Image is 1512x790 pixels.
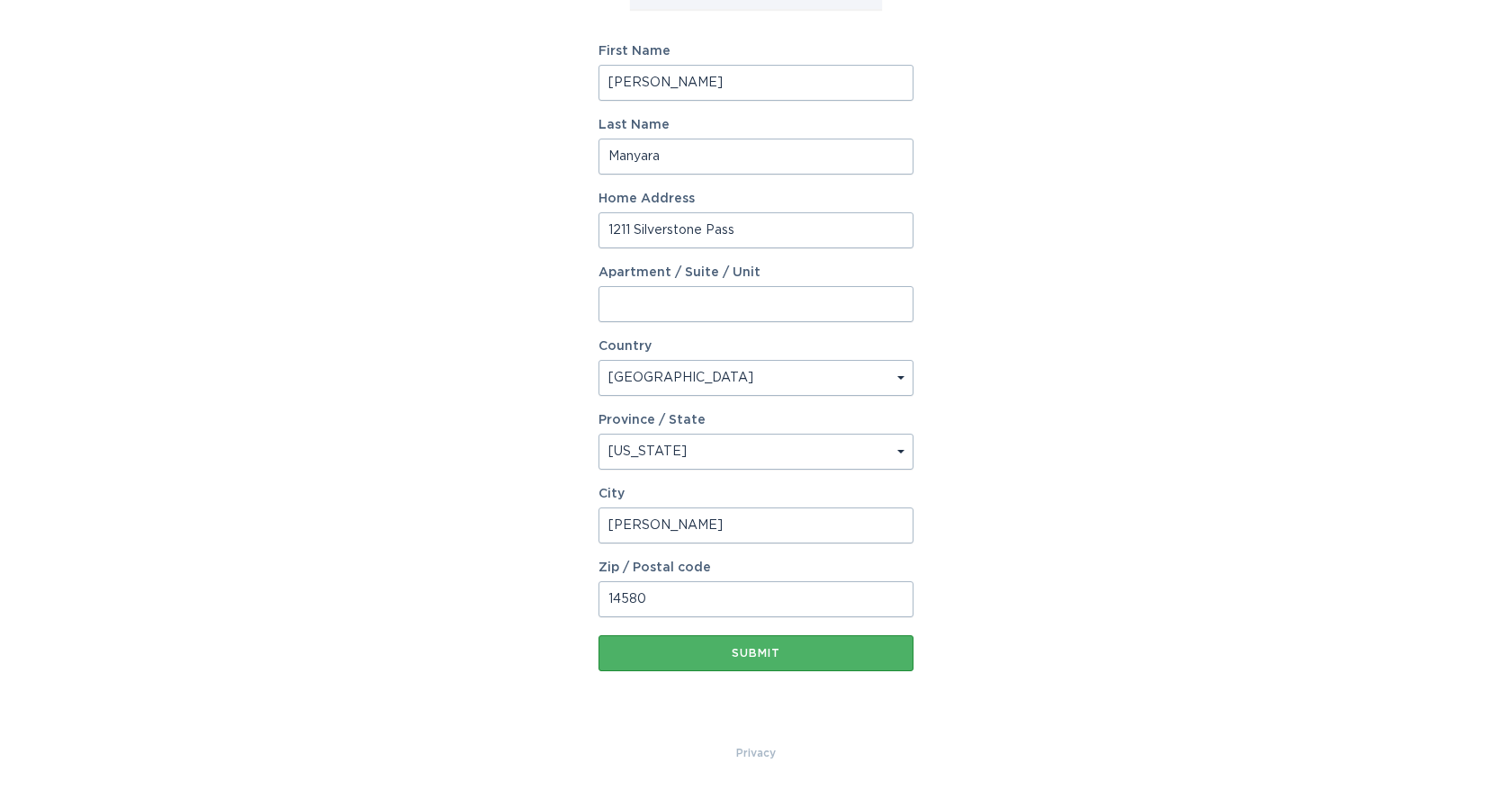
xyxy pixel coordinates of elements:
a: Privacy Policy & Terms of Use [736,743,776,763]
label: Home Address [598,193,913,205]
label: Country [598,340,652,353]
div: Submit [607,648,904,659]
label: City [598,488,913,500]
label: Province / State [598,414,706,426]
button: Submit [598,635,913,671]
label: Last Name [598,119,913,131]
label: Zip / Postal code [598,561,913,574]
label: First Name [598,45,913,58]
label: Apartment / Suite / Unit [598,266,913,279]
